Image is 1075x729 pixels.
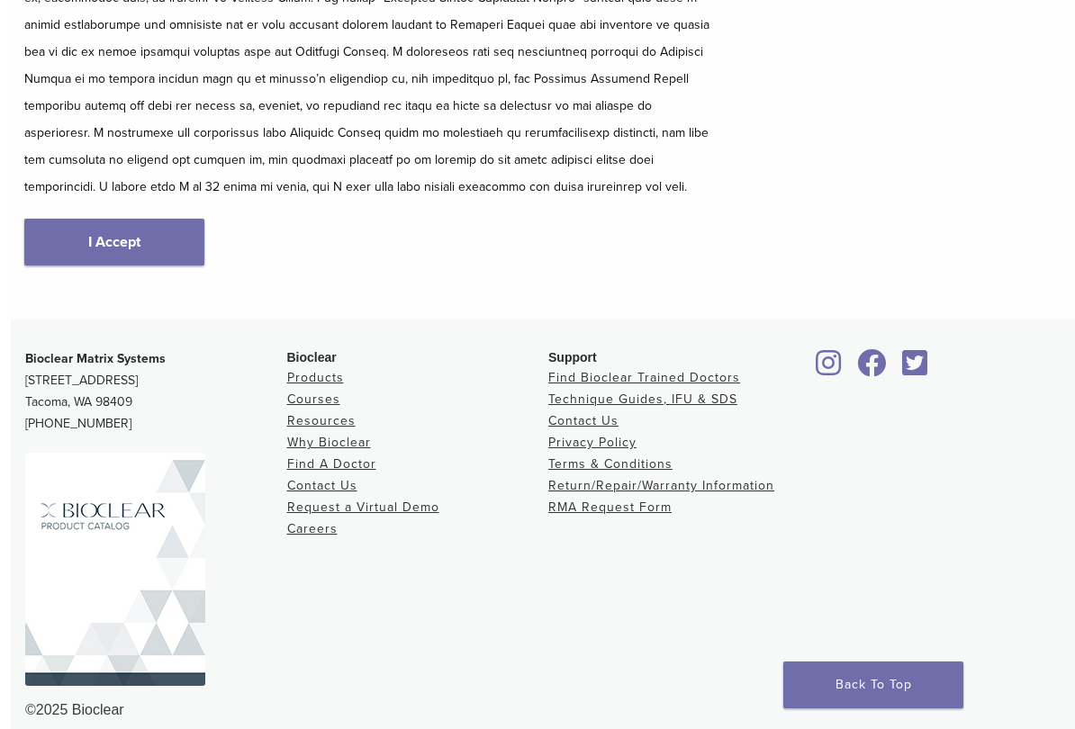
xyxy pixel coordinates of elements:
[14,699,1061,721] div: ©2025 Bioclear
[276,499,429,515] a: Request a Virtual Demo
[14,348,276,435] p: [STREET_ADDRESS] Tacoma, WA 98409 [PHONE_NUMBER]
[799,360,837,378] a: Bioclear
[537,391,727,407] a: Technique Guides, IFU & SDS
[276,370,333,385] a: Products
[276,478,347,493] a: Contact Us
[14,219,194,265] a: I Accept
[14,351,155,366] strong: Bioclear Matrix Systems
[537,350,586,364] span: Support
[886,360,924,378] a: Bioclear
[276,391,330,407] a: Courses
[14,453,194,686] img: Bioclear
[276,413,345,428] a: Resources
[772,661,953,708] a: Back To Top
[276,521,327,536] a: Careers
[537,456,662,472] a: Terms & Conditions
[537,478,763,493] a: Return/Repair/Warranty Information
[276,456,366,472] a: Find A Doctor
[537,435,626,450] a: Privacy Policy
[537,499,661,515] a: RMA Request Form
[276,350,326,364] span: Bioclear
[537,370,729,385] a: Find Bioclear Trained Doctors
[276,435,360,450] a: Why Bioclear
[537,413,608,428] a: Contact Us
[841,360,882,378] a: Bioclear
